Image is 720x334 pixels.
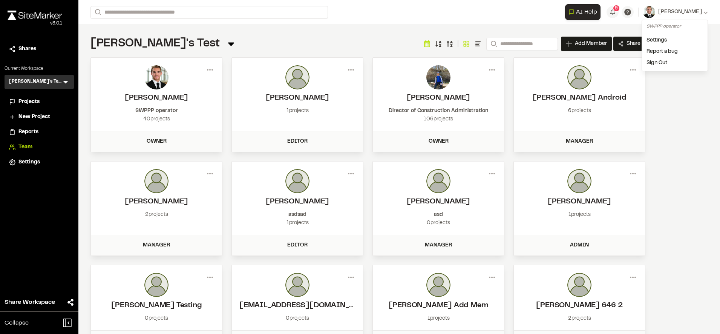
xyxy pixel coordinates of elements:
[646,23,703,30] div: SWPPP operator
[98,196,214,208] h2: Troy Brennan
[18,98,40,106] span: Projects
[380,107,496,115] div: Director of Construction Administration
[576,8,597,17] span: AI Help
[5,65,74,72] p: Current Workspace
[98,107,214,115] div: SWPPP operator
[380,211,496,219] div: asd
[18,143,32,151] span: Team
[521,300,637,311] h2: Troy 646 2
[575,40,607,48] span: Add Member
[9,45,69,53] a: Shares
[239,196,355,208] h2: Troy brenmnan
[426,169,450,193] img: photo
[426,65,450,89] img: photo
[98,314,214,323] div: 0 projects
[285,273,309,297] img: photo
[565,4,604,20] div: Open AI Assistant
[9,78,62,86] h3: [PERSON_NAME]'s Test
[567,65,591,89] img: photo
[239,211,355,219] div: asdsad
[9,128,69,136] a: Reports
[144,65,169,89] img: photo
[521,211,637,219] div: 1 projects
[285,169,309,193] img: photo
[239,300,355,311] h2: troyirishbrennan+32@gmail.com
[380,92,496,104] h2: Troy Brennan
[239,219,355,227] div: 1 projects
[9,158,69,166] a: Settings
[95,137,218,146] div: Owner
[521,92,637,104] h2: Troy Android
[521,314,637,323] div: 2 projects
[236,241,358,249] div: Editor
[658,8,702,16] span: [PERSON_NAME]
[9,143,69,151] a: Team
[518,241,640,249] div: Admin
[95,241,218,249] div: Manager
[98,300,214,311] h2: Troy Testing
[18,113,50,121] span: New Project
[8,11,62,20] img: rebrand.png
[380,314,496,323] div: 1 projects
[239,92,355,104] h2: Troy
[377,137,499,146] div: Owner
[518,137,640,146] div: Manager
[5,319,29,328] span: Collapse
[144,169,169,193] img: photo
[642,57,708,69] a: Sign Out
[643,6,708,18] button: [PERSON_NAME]
[567,273,591,297] img: photo
[144,273,169,297] img: photo
[236,137,358,146] div: Editor
[18,128,38,136] span: Reports
[239,314,355,323] div: 0 projects
[642,46,708,57] div: Report a bug
[98,211,214,219] div: 2 projects
[521,107,637,115] div: 6 projects
[8,20,62,27] div: Oh geez...please don't...
[90,39,220,49] span: [PERSON_NAME]'s Test
[98,92,214,104] h2: Troy Brennan
[615,5,618,12] span: 9
[565,4,601,20] button: Open AI Assistant
[18,45,36,53] span: Shares
[90,6,104,18] button: Search
[285,65,309,89] img: photo
[98,115,214,123] div: 40 projects
[5,298,55,307] span: Share Workspace
[607,6,619,18] button: 9
[9,113,69,121] a: New Project
[380,196,496,208] h2: troy brennan
[380,219,496,227] div: 0 projects
[239,107,355,115] div: 1 projects
[567,169,591,193] img: photo
[627,40,640,48] span: Share
[643,6,655,18] img: User
[521,196,637,208] h2: Troy
[642,35,708,46] a: Settings
[9,98,69,106] a: Projects
[486,38,500,50] button: Search
[380,115,496,123] div: 106 projects
[380,300,496,311] h2: Troy Add Mem
[18,158,40,166] span: Settings
[377,241,499,249] div: Manager
[426,273,450,297] img: photo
